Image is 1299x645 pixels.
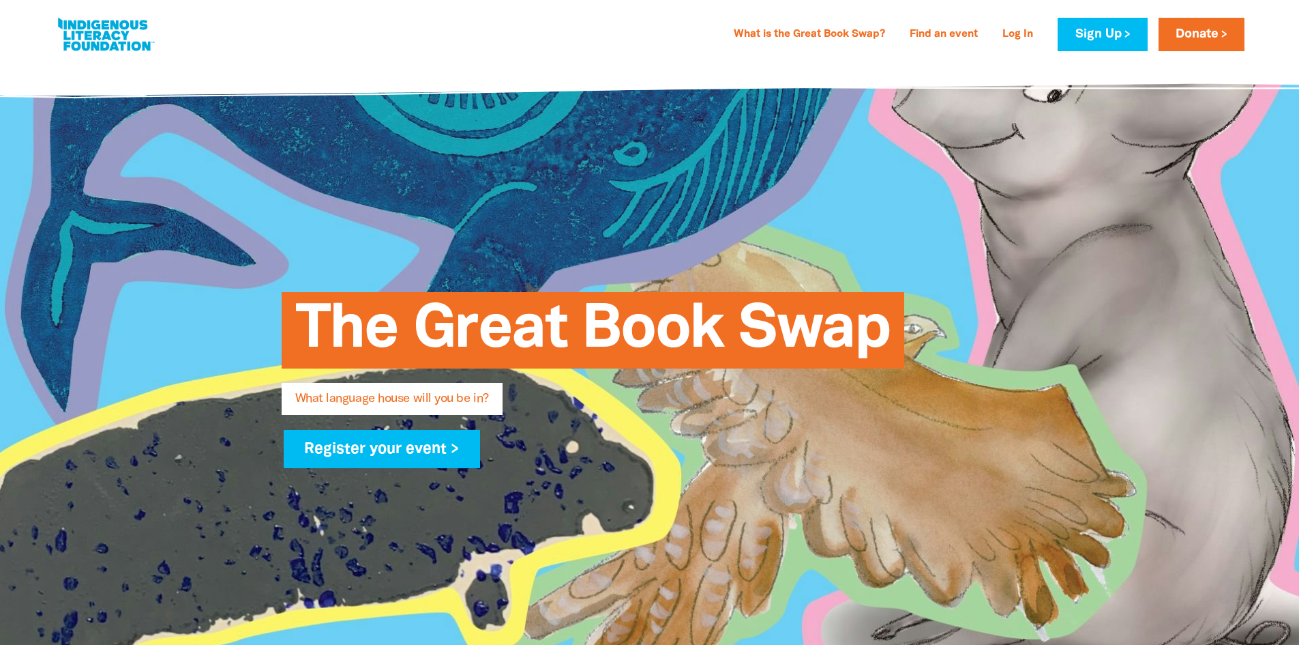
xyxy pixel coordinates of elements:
[1159,18,1244,51] a: Donate
[295,302,891,369] span: The Great Book Swap
[994,24,1041,46] a: Log In
[295,393,489,415] span: What language house will you be in?
[901,24,986,46] a: Find an event
[1058,18,1147,51] a: Sign Up
[284,430,481,468] a: Register your event >
[726,24,893,46] a: What is the Great Book Swap?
